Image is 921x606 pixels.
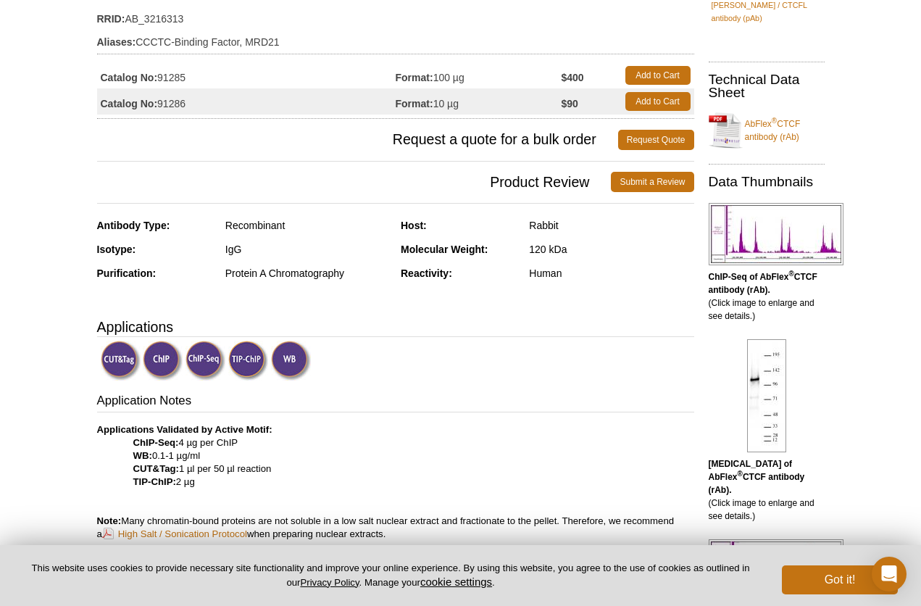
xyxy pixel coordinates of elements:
[97,220,170,231] strong: Antibody Type:
[396,62,562,88] td: 100 µg
[396,97,433,110] strong: Format:
[97,27,694,50] td: CCCTC-Binding Factor, MRD21
[101,71,158,84] strong: Catalog No:
[420,576,492,588] button: cookie settings
[97,12,125,25] strong: RRID:
[618,130,694,150] a: Request Quote
[561,71,583,84] strong: $400
[611,172,693,192] a: Submit a Review
[788,270,793,278] sup: ®
[133,476,176,487] strong: TIP-ChIP:
[709,459,805,495] b: [MEDICAL_DATA] of AbFlex CTCF antibody (rAb).
[709,203,843,265] img: AbFlex<sup>®</sup> CTCF antibody (rAb) tested by ChIP-Seq.
[396,71,433,84] strong: Format:
[529,267,693,280] div: Human
[625,92,691,111] a: Add to Cart
[401,244,488,255] strong: Molecular Weight:
[529,219,693,232] div: Rabbit
[738,470,743,478] sup: ®
[747,339,786,452] img: AbFlex<sup>®</sup> CTCF antibody (rAb) tested by Western blot.
[97,316,694,338] h3: Applications
[133,437,179,448] strong: ChIP-Seq:
[225,267,390,280] div: Protein A Chromatography
[97,36,136,49] strong: Aliases:
[97,267,157,279] strong: Purification:
[709,270,825,323] p: (Click image to enlarge and see details.)
[97,62,396,88] td: 91285
[97,130,618,150] span: Request a quote for a bulk order
[97,172,612,192] span: Product Review
[23,562,758,589] p: This website uses cookies to provide necessary site functionality and improve your online experie...
[396,88,562,115] td: 10 µg
[97,424,272,435] b: Applications Validated by Active Motif:
[97,515,122,526] b: Note:
[133,463,179,474] strong: CUT&Tag:
[271,341,311,381] img: Western Blot Validated
[186,341,225,381] img: ChIP-Seq Validated
[561,97,578,110] strong: $90
[97,423,694,541] p: 4 µg per ChIP 0.1-1 µg/ml 1 µl per 50 µl reaction 2 µg Many chromatin-bound proteins are not solu...
[97,244,136,255] strong: Isotype:
[872,557,907,592] div: Open Intercom Messenger
[772,117,777,125] sup: ®
[97,4,694,27] td: AB_3216313
[97,392,694,412] h3: Application Notes
[709,539,843,596] img: AbFlex® CTCF recombinant antibody (rAb) tested by CUT&Tag
[228,341,268,381] img: TIP-ChIP Validated
[709,175,825,188] h2: Data Thumbnails
[529,243,693,256] div: 120 kDa
[143,341,183,381] img: ChIP Validated
[225,219,390,232] div: Recombinant
[709,73,825,99] h2: Technical Data Sheet
[133,450,152,461] strong: WB:
[225,243,390,256] div: IgG
[101,341,141,381] img: CUT&Tag Validated
[709,272,817,295] b: ChIP-Seq of AbFlex CTCF antibody (rAb).
[97,88,396,115] td: 91286
[625,66,691,85] a: Add to Cart
[101,97,158,110] strong: Catalog No:
[709,109,825,152] a: AbFlex®CTCF antibody (rAb)
[401,267,452,279] strong: Reactivity:
[300,577,359,588] a: Privacy Policy
[401,220,427,231] strong: Host:
[782,565,898,594] button: Got it!
[709,457,825,523] p: (Click image to enlarge and see details.)
[102,527,247,541] a: High Salt / Sonication Protocol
